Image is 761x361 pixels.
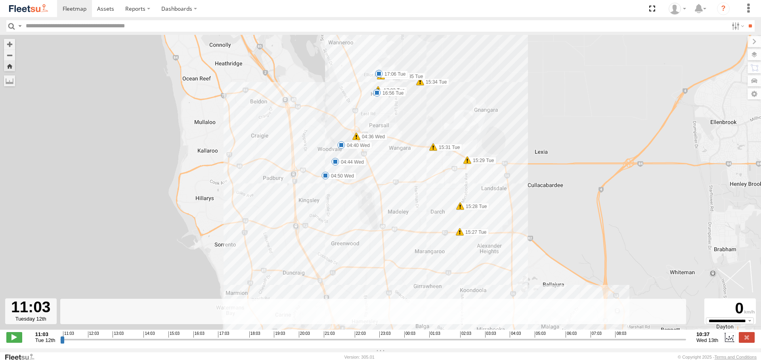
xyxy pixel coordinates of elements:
label: Map Settings [748,88,761,99]
div: Wayne Betts [666,3,689,15]
label: 15:28 Tue [460,203,489,210]
label: 17:03 Tue [378,87,407,94]
label: 17:06 Tue [379,71,408,78]
span: Tue 12th Aug 2025 [35,337,55,343]
label: 15:29 Tue [467,157,496,164]
button: Zoom Home [4,61,15,71]
a: Terms and Conditions [715,355,757,359]
span: 01:03 [429,331,440,338]
span: 02:03 [460,331,471,338]
span: 17:03 [218,331,229,338]
span: 20:03 [299,331,310,338]
div: 0 [706,300,755,317]
label: 15:31 Tue [433,144,462,151]
span: 11:03 [63,331,74,338]
span: 05:03 [535,331,546,338]
span: 08:03 [615,331,626,338]
span: 22:03 [355,331,366,338]
span: 03:03 [485,331,496,338]
label: Search Query [17,20,23,32]
span: 21:03 [324,331,335,338]
label: 16:56 Tue [377,90,406,97]
img: fleetsu-logo-horizontal.svg [8,3,49,14]
label: Search Filter Options [728,20,746,32]
strong: 11:03 [35,331,55,337]
span: 12:03 [88,331,99,338]
button: Zoom in [4,39,15,50]
strong: 10:37 [696,331,718,337]
label: 04:44 Wed [335,159,366,166]
span: 23:03 [379,331,390,338]
i: ? [717,2,730,15]
a: Visit our Website [4,353,41,361]
label: 15:34 Tue [420,78,449,86]
label: Measure [4,75,15,86]
label: 15:35 Tue [396,73,425,80]
div: Version: 305.01 [344,355,375,359]
span: 04:03 [510,331,521,338]
label: 04:36 Wed [356,133,387,140]
span: 00:03 [404,331,415,338]
span: 18:03 [249,331,260,338]
label: 04:40 Wed [341,142,372,149]
span: 07:03 [591,331,602,338]
span: 16:03 [193,331,205,338]
span: Wed 13th Aug 2025 [696,337,718,343]
label: 04:50 Wed [325,172,356,180]
span: 06:03 [566,331,577,338]
button: Zoom out [4,50,15,61]
span: 19:03 [274,331,285,338]
label: Close [739,332,755,342]
label: 15:27 Tue [460,229,489,236]
span: 14:03 [143,331,155,338]
span: 13:03 [113,331,124,338]
label: 15:36 Tue [381,73,410,80]
div: © Copyright 2025 - [678,355,757,359]
label: Play/Stop [6,332,22,342]
span: 15:03 [168,331,180,338]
